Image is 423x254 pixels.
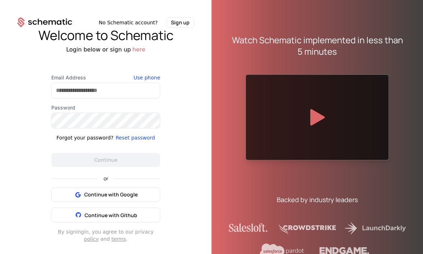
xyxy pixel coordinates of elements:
[115,134,155,141] button: Reset password
[132,45,145,54] button: here
[111,236,126,242] a: terms
[51,207,160,223] button: Continue with Github
[134,74,160,81] button: Use phone
[229,34,406,57] div: Watch Schematic implemented in less than 5 minutes
[166,17,194,28] button: Sign up
[85,212,137,219] span: Continue with Github
[99,19,158,26] span: No Schematic account?
[51,104,160,111] label: Password
[98,176,114,181] span: or
[84,236,99,242] a: policy
[84,191,138,198] span: Continue with Google
[57,134,114,141] div: Forgot your password?
[51,153,160,167] button: Continue
[51,187,160,202] button: Continue with Google
[51,228,160,243] div: By signing in , you agree to our privacy and .
[277,195,358,205] div: Backed by industry leaders
[51,74,160,81] label: Email Address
